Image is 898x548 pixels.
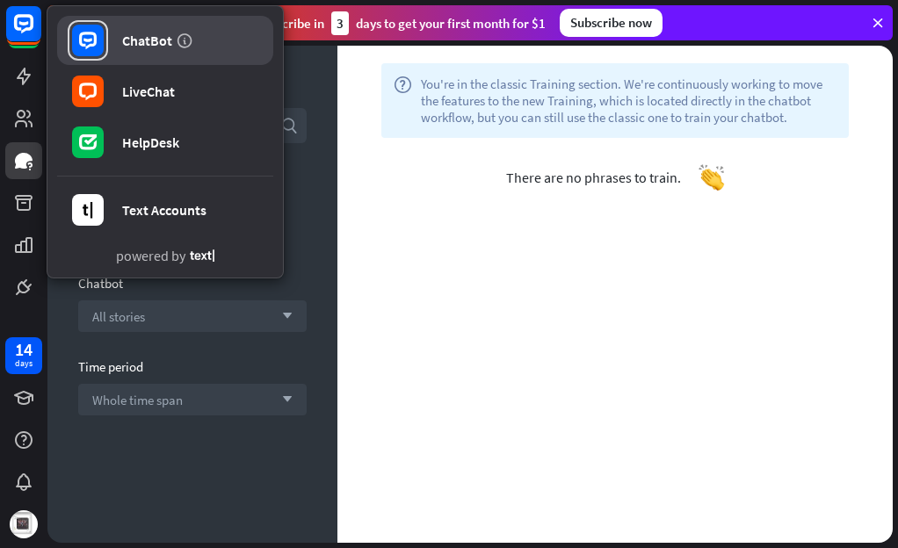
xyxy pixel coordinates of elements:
i: arrow_down [273,394,293,405]
span: There are no phrases to train. [506,169,681,186]
span: All stories [92,308,145,325]
div: Subscribe now [560,9,663,37]
button: Open LiveChat chat widget [14,7,67,60]
i: help [394,76,412,126]
div: 14 [15,342,33,357]
div: Subscribe in days to get your first month for $1 [256,11,546,35]
span: Whole time span [92,392,183,408]
a: 14 days [5,337,42,374]
span: You're in the classic Training section. We're continuously working to move the features to the ne... [421,76,836,126]
i: arrow_down [273,311,293,321]
i: search [280,117,298,134]
div: 3 [331,11,349,35]
div: days [15,357,33,370]
div: Chatbot [78,275,307,292]
div: Time period [78,358,307,375]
